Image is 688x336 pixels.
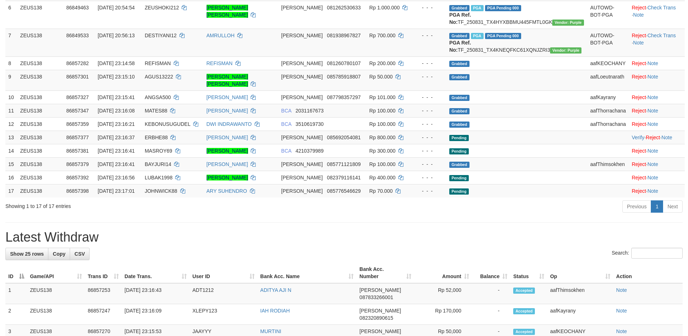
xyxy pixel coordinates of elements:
div: - - - [415,161,443,168]
td: aafLoeutnarath [587,70,629,90]
td: Rp 170,000 [414,304,472,325]
span: Copy 085692054081 to clipboard [327,135,360,140]
span: [DATE] 23:15:10 [98,74,135,80]
th: Action [613,263,683,283]
span: Copy 2031167673 to clipboard [295,108,324,114]
a: Note [648,60,658,66]
th: Bank Acc. Number: activate to sort column ascending [356,263,414,283]
span: Grabbed [449,33,470,39]
td: ZEUS138 [27,283,85,304]
span: DESTIYANI12 [145,33,177,38]
span: 86849463 [66,5,89,10]
span: Rp 700.000 [369,33,395,38]
td: ZEUS138 [17,184,64,197]
a: 1 [651,200,663,213]
a: MURTINI [260,328,281,334]
span: 86857381 [66,148,89,154]
a: [PERSON_NAME] [PERSON_NAME] [207,74,248,87]
td: aafKEOCHANY [587,56,629,70]
a: Note [648,188,658,194]
td: aafKayrany [587,90,629,104]
span: [PERSON_NAME] [281,94,323,100]
td: · [629,56,685,70]
span: [DATE] 23:14:58 [98,60,135,66]
a: ARY SUHENDRO [207,188,247,194]
span: ANGSA500 [145,94,171,100]
span: Rp 100.000 [369,108,395,114]
a: Reject [632,94,646,100]
a: Previous [622,200,651,213]
td: [DATE] 23:16:43 [122,283,190,304]
span: Show 25 rows [10,251,44,257]
span: [DATE] 23:16:41 [98,161,135,167]
div: - - - [415,174,443,181]
a: Note [648,108,658,114]
th: Balance: activate to sort column ascending [472,263,510,283]
span: Copy 082379116141 to clipboard [327,175,360,180]
span: 86857301 [66,74,89,80]
span: [DATE] 23:15:41 [98,94,135,100]
span: Rp 100.000 [369,161,395,167]
td: · · [629,1,685,29]
span: Copy 081260780107 to clipboard [327,60,360,66]
span: 86857377 [66,135,89,140]
span: PGA Pending [485,5,521,11]
td: · · [629,131,685,144]
a: [PERSON_NAME] [207,175,248,180]
span: [PERSON_NAME] [359,287,401,293]
span: [PERSON_NAME] [281,5,323,10]
a: Note [662,135,672,140]
a: Note [616,328,627,334]
td: · [629,157,685,171]
a: Copy [48,248,70,260]
span: Rp 50.000 [369,74,393,80]
td: aafThorrachana [587,104,629,117]
a: Reject [632,60,646,66]
span: 86857392 [66,175,89,180]
a: Note [648,94,658,100]
span: Rp 101.000 [369,94,395,100]
td: · [629,144,685,157]
span: [DATE] 23:16:56 [98,175,135,180]
a: Reject [646,135,660,140]
th: Status: activate to sort column ascending [510,263,547,283]
th: Game/API: activate to sort column ascending [27,263,85,283]
td: - [472,283,510,304]
td: · [629,90,685,104]
a: Note [648,74,658,80]
td: · [629,117,685,131]
a: ADITYA AJI N [260,287,291,293]
span: Copy 4210379989 to clipboard [295,148,324,154]
span: AGUS13222 [145,74,173,80]
span: [PERSON_NAME] [359,308,401,314]
td: ADT1212 [190,283,258,304]
a: Reject [632,74,646,80]
span: 86857359 [66,121,89,127]
span: Rp 400.000 [369,175,395,180]
span: [DATE] 20:56:13 [98,33,135,38]
td: ZEUS138 [17,117,64,131]
span: BCA [281,148,291,154]
span: MASROY69 [145,148,172,154]
div: - - - [415,73,443,80]
a: [PERSON_NAME] [PERSON_NAME] [207,5,248,18]
td: ZEUS138 [17,29,64,56]
span: Copy 085776546629 to clipboard [327,188,360,194]
a: Note [633,12,644,18]
a: [PERSON_NAME] [207,148,248,154]
td: 6 [5,1,17,29]
b: PGA Ref. No: [449,12,471,25]
a: Verify [632,135,644,140]
td: 15 [5,157,17,171]
td: 14 [5,144,17,157]
td: XLEPY123 [190,304,258,325]
span: REFISMAN [145,60,171,66]
td: Rp 52,000 [414,283,472,304]
td: ZEUS138 [27,304,85,325]
span: Pending [449,188,469,195]
a: Next [663,200,683,213]
a: Note [648,175,658,180]
a: Note [648,121,658,127]
a: Reject [632,161,646,167]
span: [PERSON_NAME] [281,161,323,167]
